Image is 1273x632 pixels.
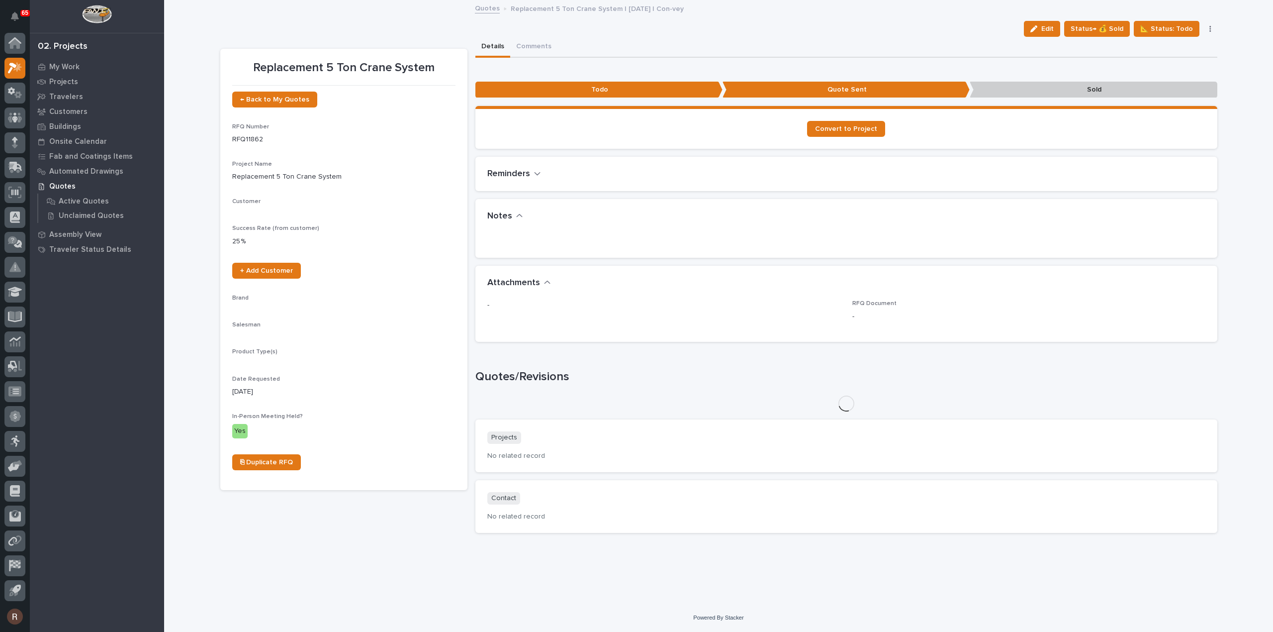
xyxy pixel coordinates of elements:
p: Automated Drawings [49,167,123,176]
a: Active Quotes [38,194,164,208]
span: + Add Customer [240,267,293,274]
span: Customer [232,199,261,205]
p: No related record [487,452,1205,460]
button: users-avatar [4,606,25,627]
p: Contact [487,492,520,505]
div: Notifications65 [12,12,25,28]
button: Comments [510,37,557,58]
p: - [852,312,1205,322]
span: RFQ Number [232,124,269,130]
a: Traveler Status Details [30,242,164,257]
a: ← Back to My Quotes [232,92,317,107]
a: Unclaimed Quotes [38,209,164,222]
span: Salesman [232,322,261,328]
a: Customers [30,104,164,119]
h1: Quotes/Revisions [475,370,1217,384]
a: Travelers [30,89,164,104]
span: Status→ 💰 Sold [1071,23,1123,35]
p: [DATE] [232,387,455,397]
p: Customers [49,107,88,116]
button: Status→ 💰 Sold [1064,21,1130,37]
p: Travelers [49,93,83,102]
a: Fab and Coatings Items [30,149,164,164]
span: Project Name [232,161,272,167]
button: Notes [487,211,523,222]
p: 65 [22,9,28,16]
p: Sold [970,82,1217,98]
p: Projects [487,431,521,444]
a: ⎘ Duplicate RFQ [232,454,301,470]
div: 02. Projects [38,41,88,52]
p: 25 % [232,236,455,247]
button: Attachments [487,278,551,289]
p: Replacement 5 Ton Crane System | [DATE] | Con-vey [511,2,684,13]
p: Quote Sent [723,82,970,98]
p: Fab and Coatings Items [49,152,133,161]
p: My Work [49,63,80,72]
span: Date Requested [232,376,280,382]
a: My Work [30,59,164,74]
p: No related record [487,513,1205,521]
a: Convert to Project [807,121,885,137]
span: Success Rate (from customer) [232,225,319,231]
p: Replacement 5 Ton Crane System [232,61,455,75]
p: - [487,300,840,311]
a: + Add Customer [232,263,301,279]
a: Buildings [30,119,164,134]
img: Workspace Logo [82,5,111,23]
p: Assembly View [49,230,101,239]
a: Quotes [475,2,500,13]
span: ⎘ Duplicate RFQ [240,459,293,466]
span: Product Type(s) [232,349,277,355]
h2: Reminders [487,169,530,180]
button: Notifications [4,6,25,27]
p: Quotes [49,182,76,191]
span: ← Back to My Quotes [240,96,309,103]
a: Quotes [30,179,164,194]
button: Edit [1024,21,1060,37]
a: Assembly View [30,227,164,242]
span: 📐 Status: Todo [1140,23,1193,35]
span: In-Person Meeting Held? [232,414,303,420]
a: Powered By Stacker [693,615,743,621]
p: Buildings [49,122,81,131]
button: Reminders [487,169,541,180]
span: Brand [232,295,249,301]
button: Details [475,37,510,58]
h2: Attachments [487,278,540,289]
p: RFQ11862 [232,134,455,145]
a: Onsite Calendar [30,134,164,149]
p: Active Quotes [59,197,109,206]
span: Convert to Project [815,125,877,132]
p: Unclaimed Quotes [59,211,124,220]
p: Onsite Calendar [49,137,107,146]
h2: Notes [487,211,512,222]
a: Projects [30,74,164,89]
button: 📐 Status: Todo [1134,21,1199,37]
p: Projects [49,78,78,87]
p: Replacement 5 Ton Crane System [232,172,455,182]
span: Edit [1041,24,1054,33]
span: RFQ Document [852,301,897,307]
div: Yes [232,424,248,438]
a: Automated Drawings [30,164,164,179]
p: Todo [475,82,723,98]
p: Traveler Status Details [49,245,131,254]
